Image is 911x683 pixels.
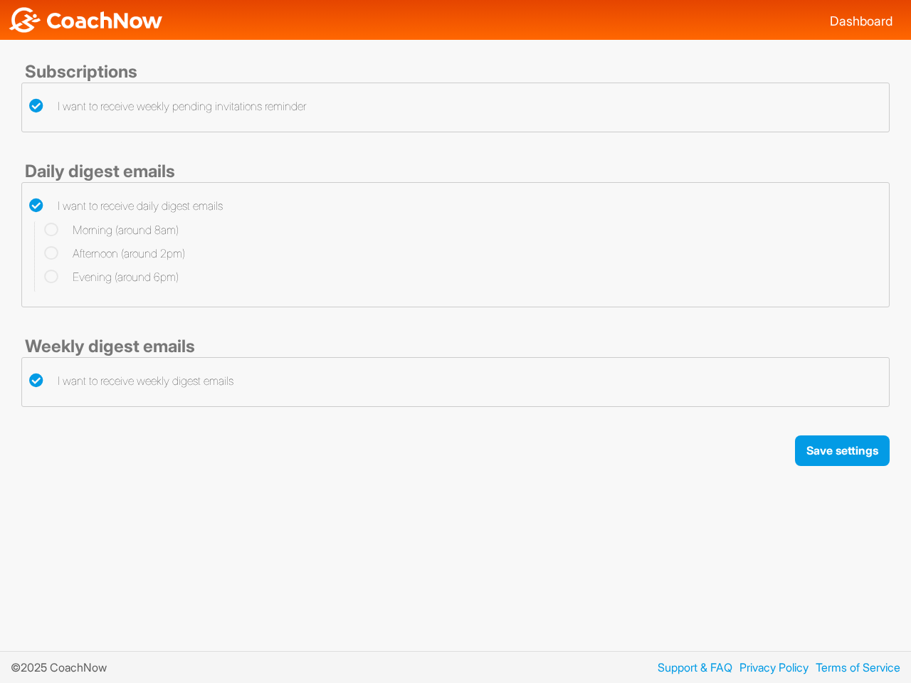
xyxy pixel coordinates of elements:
label: I want to receive daily digest emails [29,197,223,214]
label: Evening (around 6pm) [44,268,179,285]
div: Subscriptions [21,61,890,83]
div: Daily digest emails [21,161,890,182]
label: I want to receive weekly pending invitations reminder [29,97,306,115]
a: Terms of Service [809,659,900,676]
label: Afternoon (around 2pm) [44,245,185,262]
p: © 2025 CoachNow [11,659,117,676]
a: Support & FAQ [651,659,732,676]
label: I want to receive weekly digest emails [29,372,233,389]
label: Morning (around 8am) [44,221,179,238]
div: Weekly digest emails [21,336,890,357]
img: CoachNow [7,7,164,33]
a: Privacy Policy [732,659,809,676]
button: Save settings [795,435,890,466]
a: Dashboard [830,14,892,28]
